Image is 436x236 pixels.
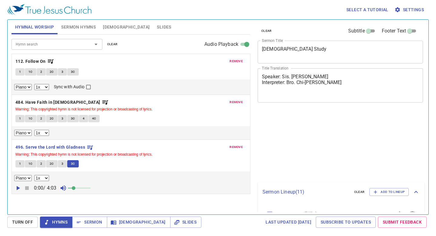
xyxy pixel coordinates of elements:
[15,23,54,31] span: Hymnal Worship
[28,161,33,167] span: 1C
[14,175,32,181] select: Select Track
[37,68,46,76] button: 2
[383,218,422,226] span: Submit Feedback
[15,58,54,65] button: 112. Follow On
[31,184,59,192] p: 0:00 / 4:03
[92,40,100,49] button: Open
[77,218,102,226] span: Sermon
[316,217,376,228] a: Subscribe to Updates
[7,4,91,15] img: True Jesus Church
[46,115,58,122] button: 2C
[230,59,243,64] span: remove
[230,144,243,150] span: remove
[204,41,238,48] span: Audio Playback
[40,69,42,75] span: 2
[19,161,21,167] span: 1
[61,69,63,75] span: 3
[72,217,107,228] button: Sermon
[15,143,85,151] b: 496. Serve the Lord with Gladness
[170,217,201,228] button: Slides
[15,115,25,122] button: 1
[279,211,376,218] span: Testimony 見證會
[19,116,21,121] span: 1
[15,107,153,111] small: Warning: This copyrighted hymn is not licensed for projection or broadcasting of lyrics.
[261,28,272,34] span: clear
[104,41,121,48] button: clear
[37,115,46,122] button: 2
[107,217,170,228] button: [DEMOGRAPHIC_DATA]
[15,58,46,65] b: 112. Follow On
[15,160,25,167] button: 1
[58,115,67,122] button: 3
[19,69,21,75] span: 1
[263,217,314,228] a: Last updated [DATE]
[83,116,84,121] span: 4
[25,160,36,167] button: 1C
[378,217,427,228] a: Submit Feedback
[50,69,54,75] span: 2C
[226,99,246,106] button: remove
[262,46,419,58] textarea: [DEMOGRAPHIC_DATA] Study
[226,58,246,65] button: remove
[61,116,63,121] span: 3
[54,84,84,90] span: Sync with Audio
[157,23,171,31] span: Slides
[67,160,79,167] button: 3C
[230,99,243,105] span: remove
[107,42,118,47] span: clear
[28,116,33,121] span: 1C
[15,143,94,151] button: 496. Serve the Lord with Gladness
[40,161,42,167] span: 2
[46,160,58,167] button: 2C
[15,99,109,106] button: 484. Have Faith in [DEMOGRAPHIC_DATA]
[25,68,36,76] button: 1C
[25,115,36,122] button: 1C
[396,6,424,14] span: Settings
[45,218,68,226] span: Hymns
[258,182,424,202] div: Sermon Lineup(11)clearAdd to Lineup
[103,23,150,31] span: [DEMOGRAPHIC_DATA]
[258,27,276,35] button: clear
[255,109,391,180] iframe: from-child
[37,160,46,167] button: 2
[14,130,32,136] select: Select Track
[34,84,49,90] select: Playback Rate
[67,115,79,122] button: 3C
[175,218,197,226] span: Slides
[92,116,96,121] span: 4C
[346,6,388,14] span: Select a tutorial
[7,217,38,228] button: Turn Off
[28,69,33,75] span: 1C
[14,84,32,90] select: Select Track
[71,69,75,75] span: 3C
[112,218,166,226] span: [DEMOGRAPHIC_DATA]
[61,23,96,31] span: Sermon Hymns
[373,189,405,195] span: Add to Lineup
[262,74,419,97] textarea: Speaker: Sis. [PERSON_NAME] Interpreter: Bro. Chi-[PERSON_NAME]
[71,116,75,121] span: 3C
[15,152,153,157] small: Warning: This copyrighted hymn is not licensed for projection or broadcasting of lyrics.
[34,175,49,181] select: Playback Rate
[393,4,426,15] button: Settings
[266,218,311,226] span: Last updated [DATE]
[15,99,100,106] b: 484. Have Faith in [DEMOGRAPHIC_DATA]
[61,161,63,167] span: 3
[50,116,54,121] span: 2C
[46,68,58,76] button: 2C
[321,218,371,226] span: Subscribe to Updates
[40,217,72,228] button: Hymns
[71,161,75,167] span: 3C
[88,115,100,122] button: 4C
[382,27,406,35] span: Footer Text
[226,143,246,151] button: remove
[79,115,88,122] button: 4
[369,188,409,196] button: Add to Lineup
[12,218,33,226] span: Turn Off
[58,68,67,76] button: 3
[354,189,365,195] span: clear
[263,188,349,196] p: Sermon Lineup ( 11 )
[40,116,42,121] span: 2
[15,68,25,76] button: 1
[67,68,79,76] button: 3C
[348,27,365,35] span: Subtitle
